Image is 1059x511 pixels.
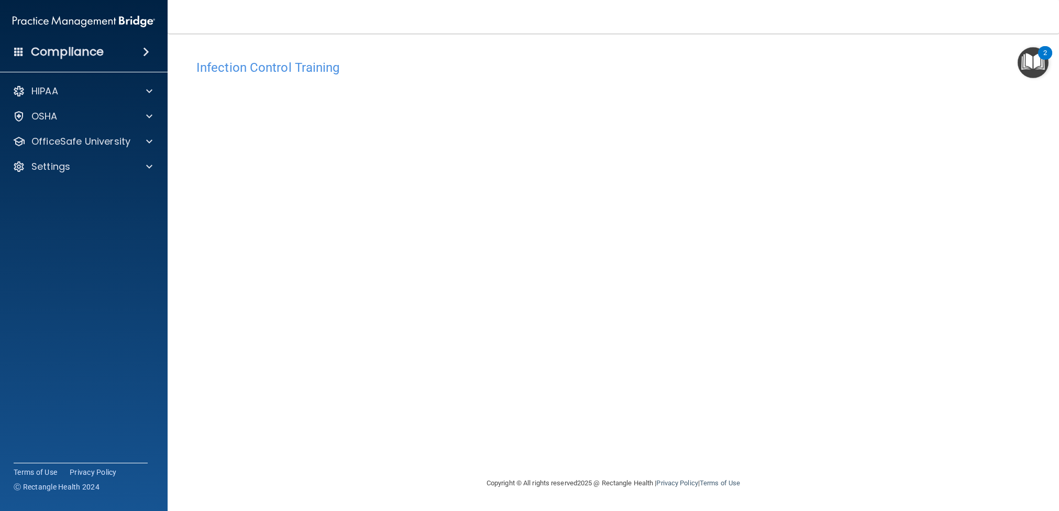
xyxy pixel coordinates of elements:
[31,135,130,148] p: OfficeSafe University
[1043,53,1047,67] div: 2
[700,479,740,487] a: Terms of Use
[878,437,1046,479] iframe: Drift Widget Chat Controller
[31,45,104,59] h4: Compliance
[656,479,698,487] a: Privacy Policy
[13,11,155,32] img: PMB logo
[70,467,117,477] a: Privacy Policy
[31,160,70,173] p: Settings
[13,85,152,97] a: HIPAA
[422,466,804,500] div: Copyright © All rights reserved 2025 @ Rectangle Health | |
[13,135,152,148] a: OfficeSafe University
[14,467,57,477] a: Terms of Use
[1018,47,1049,78] button: Open Resource Center, 2 new notifications
[31,110,58,123] p: OSHA
[196,61,1030,74] h4: Infection Control Training
[13,160,152,173] a: Settings
[196,80,720,403] iframe: infection-control-training
[14,482,100,492] span: Ⓒ Rectangle Health 2024
[31,85,58,97] p: HIPAA
[13,110,152,123] a: OSHA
